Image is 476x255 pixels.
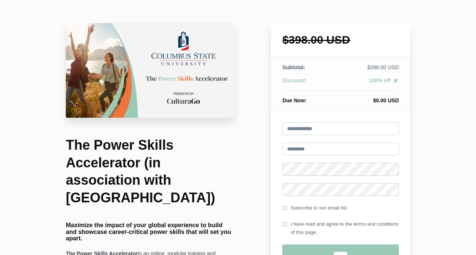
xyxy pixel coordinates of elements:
input: I have read and agree to the terms and conditions of this page. [282,222,287,227]
h1: $398.00 USD [282,34,399,46]
label: I have read and agree to the terms and conditions of this page. [282,220,399,237]
th: Discount: [282,77,333,91]
th: Due Now: [282,91,333,105]
h4: Maximize the impact of your global experience to build and showcase career-critical power skills ... [66,222,234,242]
label: Subscribe to our email list. [282,204,348,212]
span: Subtotal: [282,64,305,70]
span: $0.00 USD [373,97,399,103]
a: close [391,77,399,86]
td: $398.00 USD [333,64,399,77]
input: Subscribe to our email list. [282,205,287,211]
img: fdb02b-f4c1-f01-a-1aa8c1e8d178_CSU_Checkout_Page.png [66,23,234,118]
h1: The Power Skills Accelerator (in association with [GEOGRAPHIC_DATA]) [66,137,234,207]
span: 100% off [369,77,391,83]
i: close [392,77,399,84]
